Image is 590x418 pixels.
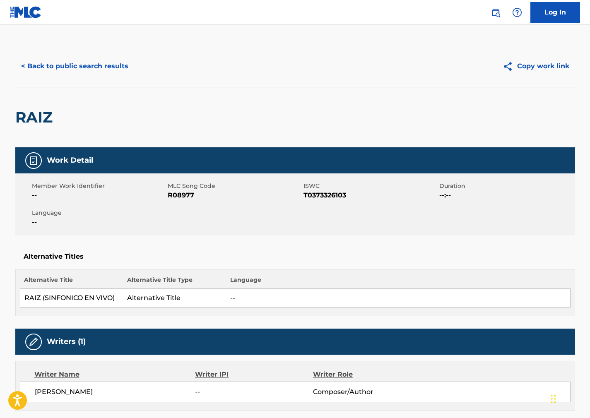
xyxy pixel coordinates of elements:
h5: Writers (1) [47,337,86,346]
div: Writer IPI [195,370,313,380]
td: -- [226,289,570,307]
h2: RAIZ [15,108,57,127]
span: R08977 [168,190,301,200]
div: Help [509,4,525,21]
span: T0373326103 [303,190,437,200]
span: -- [32,217,166,227]
span: Composer/Author [313,387,420,397]
button: Copy work link [497,56,575,77]
span: Member Work Identifier [32,182,166,190]
span: --:-- [439,190,573,200]
span: ISWC [303,182,437,190]
h5: Work Detail [47,156,93,165]
img: Writers [29,337,39,347]
span: Language [32,209,166,217]
a: Public Search [487,4,504,21]
th: Language [226,276,570,289]
div: Writer Role [313,370,420,380]
div: Writer Name [34,370,195,380]
td: RAIZ (SINFONICO EN VIVO) [20,289,123,307]
img: Work Detail [29,156,39,166]
a: Log In [530,2,580,23]
iframe: Chat Widget [549,378,590,418]
span: -- [195,387,313,397]
img: MLC Logo [10,6,42,18]
span: MLC Song Code [168,182,301,190]
span: Duration [439,182,573,190]
img: Copy work link [503,61,517,72]
div: Drag [551,387,556,411]
img: help [512,7,522,17]
h5: Alternative Titles [24,252,567,261]
span: [PERSON_NAME] [35,387,195,397]
td: Alternative Title [123,289,226,307]
th: Alternative Title [20,276,123,289]
span: -- [32,190,166,200]
button: < Back to public search results [15,56,134,77]
img: search [491,7,501,17]
th: Alternative Title Type [123,276,226,289]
